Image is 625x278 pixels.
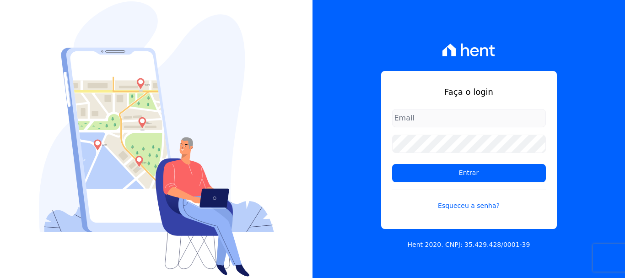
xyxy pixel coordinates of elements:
[392,86,546,98] h1: Faça o login
[392,190,546,211] a: Esqueceu a senha?
[39,1,274,277] img: Login
[392,164,546,182] input: Entrar
[408,240,530,250] p: Hent 2020. CNPJ: 35.429.428/0001-39
[392,109,546,127] input: Email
